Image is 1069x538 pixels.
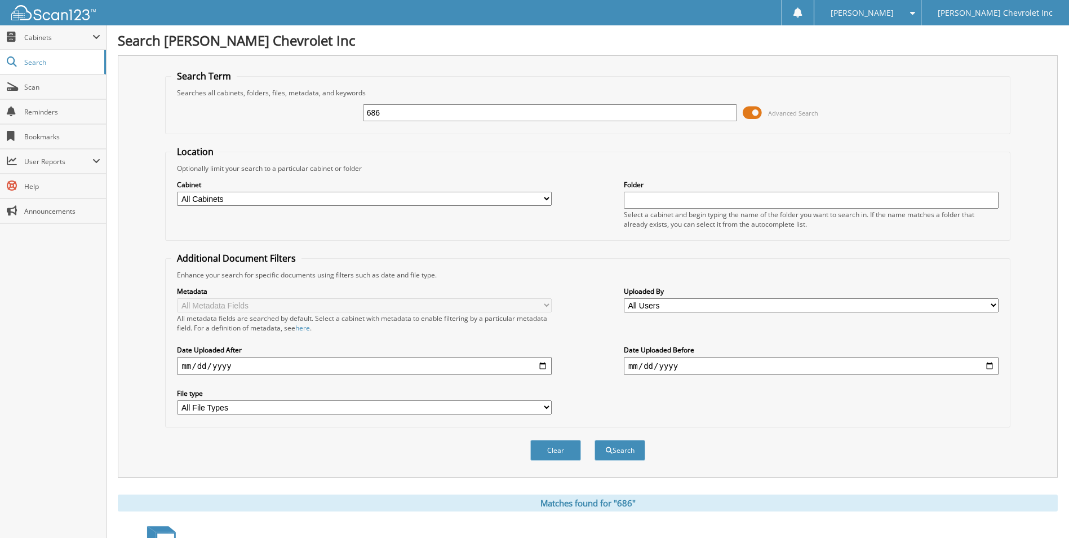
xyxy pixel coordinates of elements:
legend: Location [171,145,219,158]
div: Enhance your search for specific documents using filters such as date and file type. [171,270,1004,280]
span: Search [24,58,99,67]
span: Help [24,182,100,191]
button: Clear [530,440,581,461]
a: here [295,323,310,333]
input: start [177,357,552,375]
label: Metadata [177,286,552,296]
span: Cabinets [24,33,92,42]
label: File type [177,389,552,398]
div: Matches found for "686" [118,495,1058,511]
span: Announcements [24,206,100,216]
span: Scan [24,82,100,92]
span: [PERSON_NAME] Chevrolet Inc [938,10,1053,16]
div: All metadata fields are searched by default. Select a cabinet with metadata to enable filtering b... [177,314,552,333]
label: Folder [624,180,999,189]
span: Bookmarks [24,132,100,142]
div: Select a cabinet and begin typing the name of the folder you want to search in. If the name match... [624,210,999,229]
h1: Search [PERSON_NAME] Chevrolet Inc [118,31,1058,50]
label: Date Uploaded Before [624,345,999,355]
label: Uploaded By [624,286,999,296]
span: User Reports [24,157,92,166]
legend: Search Term [171,70,237,82]
span: Advanced Search [768,109,818,117]
img: scan123-logo-white.svg [11,5,96,20]
span: Reminders [24,107,100,117]
div: Searches all cabinets, folders, files, metadata, and keywords [171,88,1004,98]
button: Search [595,440,645,461]
label: Date Uploaded After [177,345,552,355]
span: [PERSON_NAME] [831,10,894,16]
input: end [624,357,999,375]
label: Cabinet [177,180,552,189]
legend: Additional Document Filters [171,252,301,264]
div: Optionally limit your search to a particular cabinet or folder [171,164,1004,173]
